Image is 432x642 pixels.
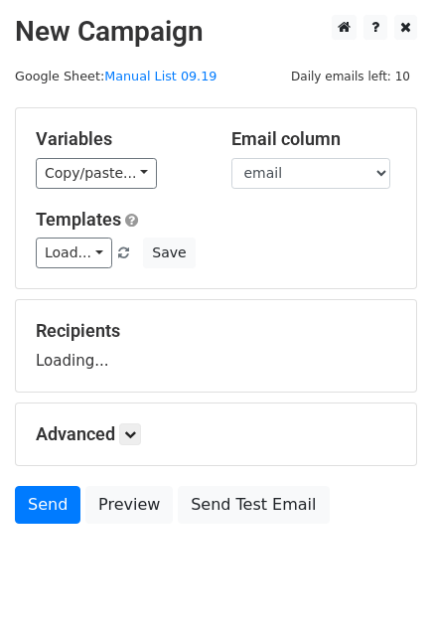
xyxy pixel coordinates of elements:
[36,128,202,150] h5: Variables
[85,486,173,524] a: Preview
[36,209,121,230] a: Templates
[178,486,329,524] a: Send Test Email
[231,128,397,150] h5: Email column
[143,238,195,268] button: Save
[36,238,112,268] a: Load...
[36,423,396,445] h5: Advanced
[36,320,396,372] div: Loading...
[15,69,216,83] small: Google Sheet:
[15,486,80,524] a: Send
[104,69,216,83] a: Manual List 09.19
[36,158,157,189] a: Copy/paste...
[284,66,417,87] span: Daily emails left: 10
[36,320,396,342] h5: Recipients
[284,69,417,83] a: Daily emails left: 10
[15,15,417,49] h2: New Campaign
